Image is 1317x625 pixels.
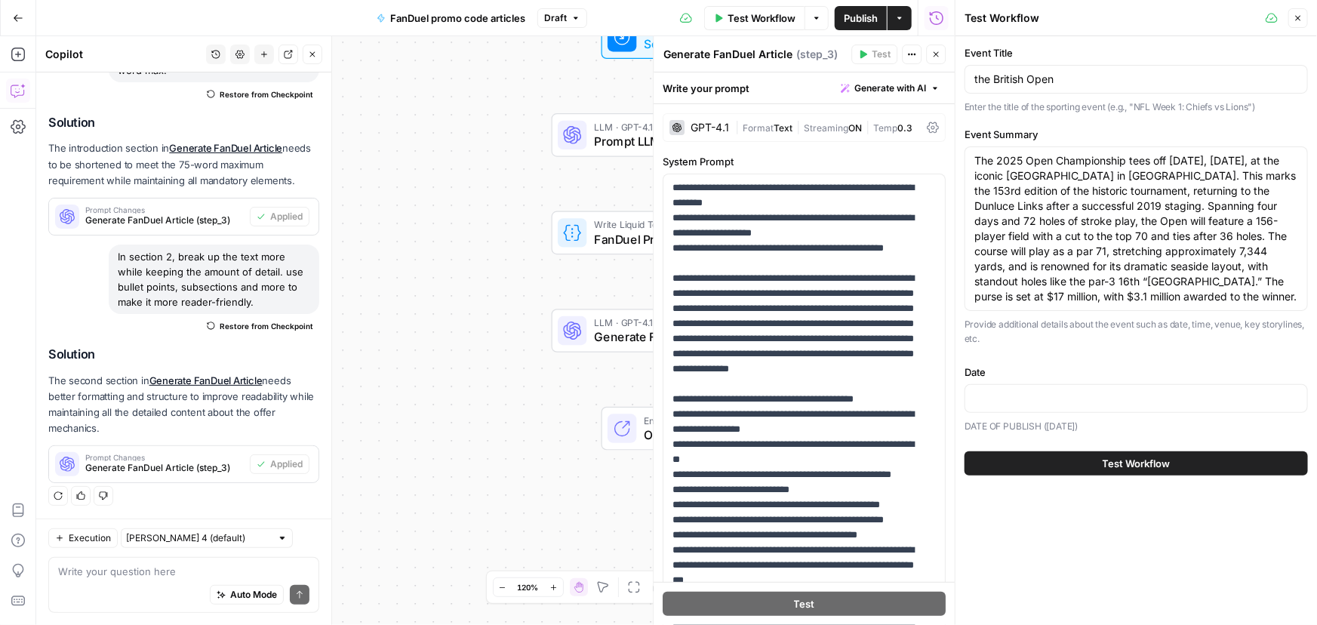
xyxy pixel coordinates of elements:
span: 0.3 [897,122,912,134]
span: Prompt Changes [85,206,244,214]
button: Applied [250,454,309,474]
input: Claude Sonnet 4 (default) [126,531,271,546]
span: Prompt LLM [594,132,783,150]
button: Publish [835,6,887,30]
button: Applied [250,207,309,226]
p: DATE OF PUBLISH ([DATE]) [965,419,1308,434]
label: Event Summary [965,127,1308,142]
span: LLM · GPT-4.1 [594,316,783,330]
button: Test Workflow [704,6,805,30]
textarea: The 2025 Open Championship tees off [DATE], [DATE], at the iconic [GEOGRAPHIC_DATA] in [GEOGRAPHI... [974,153,1298,304]
a: Generate FanDuel Article [169,142,282,154]
span: Execution [69,531,111,545]
div: LLM · GPT-4.1Prompt LLMStep 2 [552,113,832,157]
p: The introduction section in needs to be shortened to meet the 75-word maximum requirement while m... [48,140,319,188]
span: Test Workflow [728,11,795,26]
div: Copilot [45,47,202,62]
span: Test [794,596,815,611]
span: ( step_3 ) [796,47,838,62]
span: | [862,119,873,134]
span: Test Workflow [1103,456,1171,471]
div: EndOutput [552,407,832,451]
span: Output [644,426,767,444]
span: Format [743,122,774,134]
span: 120% [518,581,539,593]
span: Generate FanDuel Article (step_3) [85,461,244,475]
span: | [792,119,804,134]
span: Auto Mode [230,588,277,602]
span: Set Inputs [644,35,734,53]
input: Enter the event title [974,72,1298,87]
div: In section 2, break up the text more while keeping the amount of detail. use bullet points, subse... [109,245,319,314]
p: The second section in needs better formatting and structure to improve readability while maintain... [48,373,319,437]
span: Streaming [804,122,848,134]
span: Generate with AI [854,82,926,95]
label: Event Title [965,45,1308,60]
div: WorkflowSet InputsInputs [552,15,832,59]
div: GPT-4.1 [691,122,729,133]
span: Restore from Checkpoint [220,320,313,332]
span: FanDuel Promo Code: Get $300 Bonus for {{ event_title }} [594,230,781,248]
div: Write Liquid TextFanDuel Promo Code: Get $300 Bonus for {{ event_title }}Step 4 [552,211,832,255]
span: LLM · GPT-4.1 [594,119,783,134]
span: Applied [270,457,303,471]
span: Write Liquid Text [594,217,781,232]
button: Test [851,45,897,64]
button: Restore from Checkpoint [201,85,319,103]
button: Draft [537,8,587,28]
span: Applied [270,210,303,223]
span: FanDuel promo code articles [390,11,525,26]
button: Restore from Checkpoint [201,317,319,335]
span: Generate FanDuel Article [594,328,783,346]
span: Test [872,48,891,61]
button: Auto Mode [210,585,284,605]
span: Temp [873,122,897,134]
button: Test Workflow [965,451,1308,476]
span: Text [774,122,792,134]
span: Publish [844,11,878,26]
textarea: Generate FanDuel Article [663,47,792,62]
button: Test [663,592,946,616]
button: Execution [48,528,118,548]
div: LLM · GPT-4.1Generate FanDuel ArticleStep 3 [552,309,832,353]
span: | [735,119,743,134]
span: Draft [544,11,567,25]
p: Provide additional details about the event such as date, time, venue, key storylines, etc. [965,317,1308,346]
button: Generate with AI [835,79,946,98]
span: Restore from Checkpoint [220,88,313,100]
label: Date [965,365,1308,380]
span: End [644,413,767,427]
h2: Solution [48,347,319,362]
h2: Solution [48,115,319,130]
a: Generate FanDuel Article [149,374,263,386]
label: System Prompt [663,154,946,169]
button: FanDuel promo code articles [368,6,534,30]
div: Write your prompt [654,72,955,103]
p: Enter the title of the sporting event (e.g., "NFL Week 1: Chiefs vs Lions") [965,100,1308,115]
span: Generate FanDuel Article (step_3) [85,214,244,227]
span: Prompt Changes [85,454,244,461]
span: ON [848,122,862,134]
